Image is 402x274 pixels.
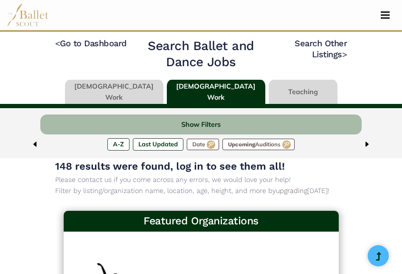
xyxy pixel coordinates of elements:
p: Filter by listing/organization name, location, age, height, and more by [DATE]! [55,185,347,196]
li: Teaching [267,80,339,104]
code: < [55,38,60,48]
li: [DEMOGRAPHIC_DATA] Work [165,80,267,104]
a: Search Other Listings> [295,38,347,59]
span: Upcoming [228,142,255,147]
p: Please contact us if you come across any errors, we would love your help! [55,174,347,185]
h3: Featured Organizations [70,214,332,228]
button: Toggle navigation [375,11,395,19]
code: > [342,49,347,59]
a: <Go to Dashboard [55,38,127,48]
button: Show Filters [40,115,362,134]
span: 148 results were found, log in to see them all! [55,160,285,172]
label: Last Updated [133,138,183,150]
label: Date [187,139,219,151]
a: upgrading [276,187,307,195]
li: [DEMOGRAPHIC_DATA] Work [63,80,165,104]
label: A-Z [107,138,129,150]
label: Auditions [222,139,295,151]
h2: Search Ballet and Dance Jobs [130,38,271,70]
